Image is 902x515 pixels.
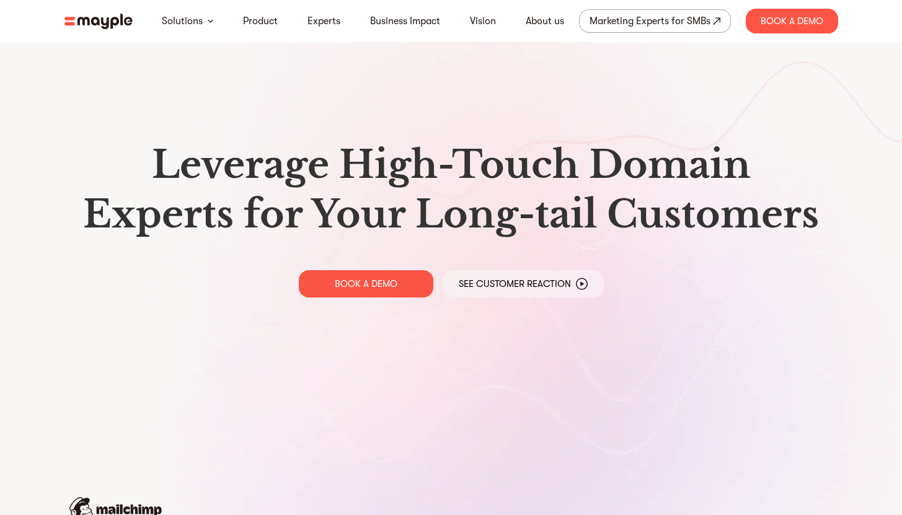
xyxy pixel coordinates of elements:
a: BOOK A DEMO [299,270,433,297]
p: See Customer Reaction [459,278,571,290]
div: Marketing Experts for SMBs [590,12,710,30]
h1: Leverage High-Touch Domain Experts for Your Long-tail Customers [74,140,828,239]
img: arrow-down [208,19,213,23]
a: Business Impact [370,14,440,29]
a: Solutions [162,14,203,29]
a: Marketing Experts for SMBs [579,9,731,33]
a: Vision [470,14,496,29]
p: BOOK A DEMO [335,278,397,290]
a: See Customer Reaction [443,270,604,297]
a: Experts [307,14,340,29]
img: mayple-logo [64,14,133,29]
div: Book A Demo [746,9,838,33]
a: About us [526,14,564,29]
a: Product [243,14,278,29]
